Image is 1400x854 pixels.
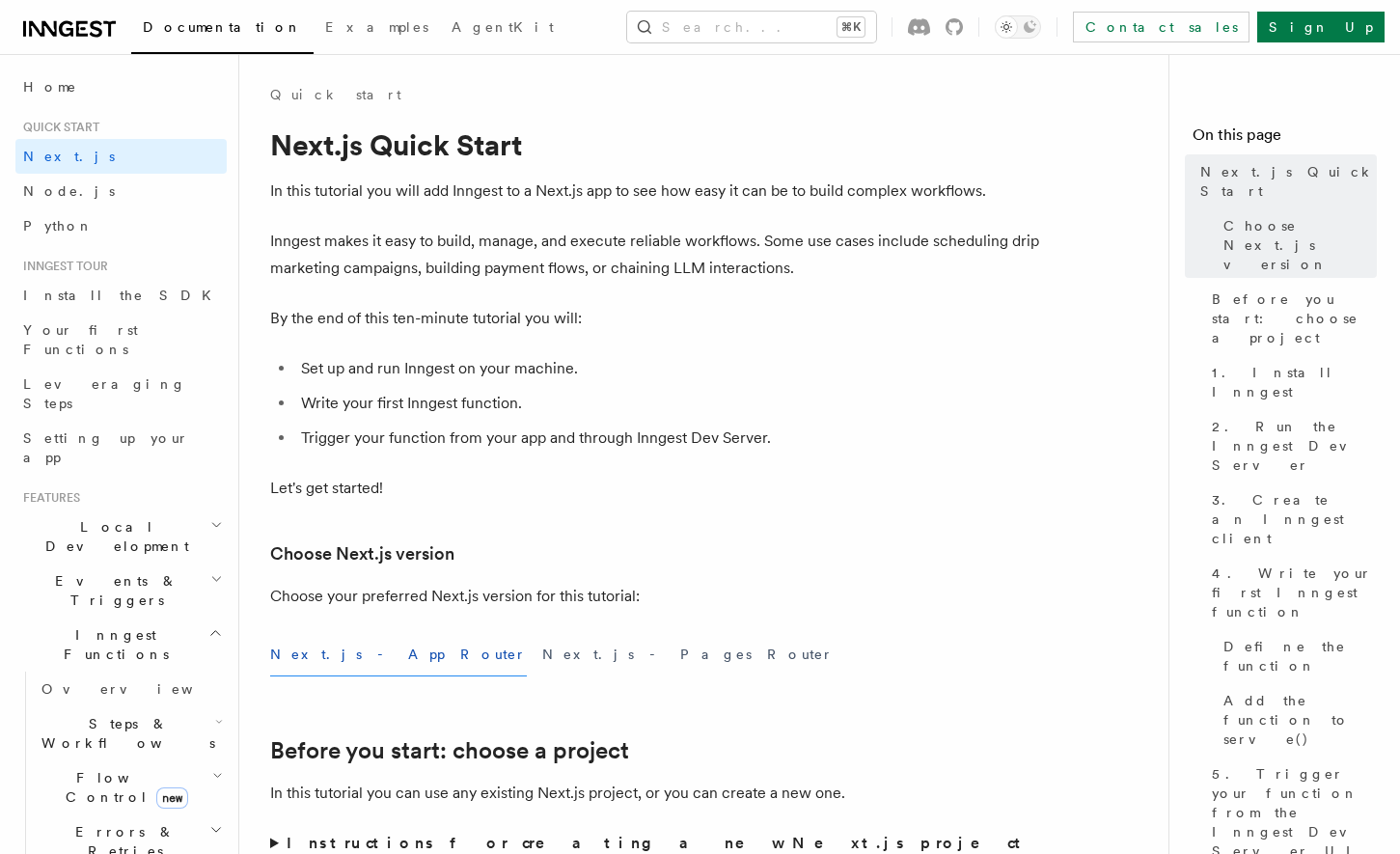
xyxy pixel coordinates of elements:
[15,313,227,367] a: Your first Functions
[270,127,1042,162] h1: Next.js Quick Start
[15,120,99,135] span: Quick start
[23,77,77,96] span: Home
[295,425,1042,452] li: Trigger your function from your app and through Inngest Dev Server.
[15,421,227,475] a: Setting up your app
[287,834,1029,852] strong: Instructions for creating a new Next.js project
[15,174,227,208] a: Node.js
[1212,490,1377,548] span: 3. Create an Inngest client
[270,85,401,104] a: Quick start
[1212,564,1377,621] span: 4. Write your first Inngest function
[314,6,440,52] a: Examples
[1216,683,1377,757] a: Add the function to serve()
[143,19,302,35] span: Documentation
[1223,691,1377,749] span: Add the function to serve()
[1193,154,1377,208] a: Next.js Quick Start
[270,633,527,676] button: Next.js - App Router
[41,681,240,697] span: Overview
[1204,409,1377,482] a: 2. Run the Inngest Dev Server
[1204,482,1377,556] a: 3. Create an Inngest client
[1204,355,1377,409] a: 1. Install Inngest
[23,183,115,199] span: Node.js
[270,228,1042,282] p: Inngest makes it easy to build, manage, and execute reliable workflows. Some use cases include sc...
[270,737,629,764] a: Before you start: choose a project
[15,278,227,313] a: Install the SDK
[295,355,1042,382] li: Set up and run Inngest on your machine.
[23,288,223,303] span: Install the SDK
[15,625,208,664] span: Inngest Functions
[1200,162,1377,201] span: Next.js Quick Start
[1212,289,1377,347] span: Before you start: choose a project
[440,6,565,52] a: AgentKit
[34,768,212,807] span: Flow Control
[15,618,227,672] button: Inngest Functions
[1212,417,1377,475] span: 2. Run the Inngest Dev Server
[542,633,834,676] button: Next.js - Pages Router
[627,12,876,42] button: Search...⌘K
[1204,556,1377,629] a: 4. Write your first Inngest function
[995,15,1041,39] button: Toggle dark mode
[837,17,865,37] kbd: ⌘K
[15,571,210,610] span: Events & Triggers
[34,706,227,760] button: Steps & Workflows
[1223,637,1377,675] span: Define the function
[1223,216,1377,274] span: Choose Next.js version
[15,517,210,556] span: Local Development
[270,780,1042,807] p: In this tutorial you can use any existing Next.js project, or you can create a new one.
[131,6,314,54] a: Documentation
[23,149,115,164] span: Next.js
[15,490,80,506] span: Features
[1193,124,1377,154] h4: On this page
[1204,282,1377,355] a: Before you start: choose a project
[1216,629,1377,683] a: Define the function
[156,787,188,809] span: new
[1212,363,1377,401] span: 1. Install Inngest
[1216,208,1377,282] a: Choose Next.js version
[325,19,428,35] span: Examples
[23,218,94,234] span: Python
[15,208,227,243] a: Python
[15,259,108,274] span: Inngest tour
[34,714,215,753] span: Steps & Workflows
[270,475,1042,502] p: Let's get started!
[15,139,227,174] a: Next.js
[270,178,1042,205] p: In this tutorial you will add Inngest to a Next.js app to see how easy it can be to build complex...
[270,583,1042,610] p: Choose your preferred Next.js version for this tutorial:
[34,672,227,706] a: Overview
[15,510,227,564] button: Local Development
[452,19,554,35] span: AgentKit
[23,430,189,465] span: Setting up your app
[1073,12,1249,42] a: Contact sales
[23,376,186,411] span: Leveraging Steps
[270,540,454,567] a: Choose Next.js version
[34,760,227,814] button: Flow Controlnew
[1257,12,1385,42] a: Sign Up
[270,305,1042,332] p: By the end of this ten-minute tutorial you will:
[15,564,227,618] button: Events & Triggers
[15,69,227,104] a: Home
[15,367,227,421] a: Leveraging Steps
[295,390,1042,417] li: Write your first Inngest function.
[23,322,138,357] span: Your first Functions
